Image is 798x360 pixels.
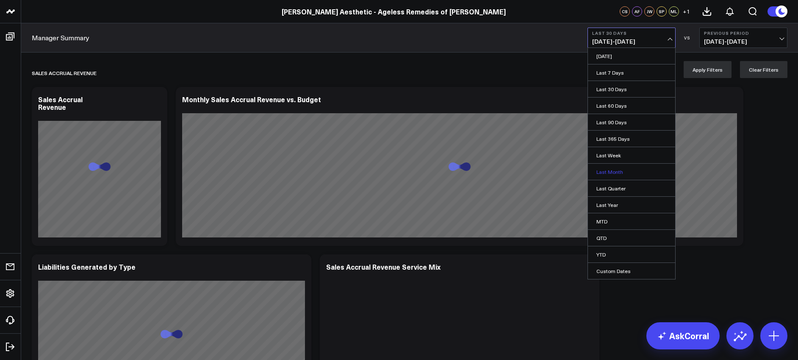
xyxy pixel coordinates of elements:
div: Monthly Sales Accrual Revenue vs. Budget [182,95,321,104]
a: Last Year [588,197,675,213]
a: [DATE] [588,48,675,64]
a: AskCorral [646,322,720,349]
div: Liabilities Generated by Type [38,262,136,271]
a: MTD [588,213,675,229]
button: Clear Filters [740,61,787,78]
button: Apply Filters [684,61,731,78]
a: Last 30 Days [588,81,675,97]
div: AF [632,6,642,17]
a: Last Quarter [588,180,675,196]
span: + 1 [683,8,690,14]
a: [PERSON_NAME] Aesthetic - Ageless Remedies of [PERSON_NAME] [282,7,506,16]
button: +1 [681,6,691,17]
a: YTD [588,246,675,262]
b: Previous Period [704,31,783,36]
a: Last 60 Days [588,98,675,114]
span: [DATE] - [DATE] [704,38,783,45]
span: [DATE] - [DATE] [592,38,671,45]
b: Last 30 Days [592,31,671,36]
div: Sales Accrual Revenue [32,63,97,83]
div: Sales Accrual Revenue [38,95,83,112]
div: ML [669,6,679,17]
button: Last 30 Days[DATE]-[DATE] [587,28,676,48]
a: QTD [588,230,675,246]
a: Last Month [588,164,675,180]
button: Previous Period[DATE]-[DATE] [699,28,787,48]
div: JW [644,6,654,17]
div: CS [620,6,630,17]
div: SP [657,6,667,17]
a: Manager Summary [32,33,89,42]
a: Custom Dates [588,263,675,279]
a: Last Week [588,147,675,163]
a: Last 90 Days [588,114,675,130]
div: VS [680,35,695,40]
a: Last 365 Days [588,131,675,147]
div: Sales Accrual Revenue Service Mix [326,262,441,271]
a: Last 7 Days [588,64,675,81]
